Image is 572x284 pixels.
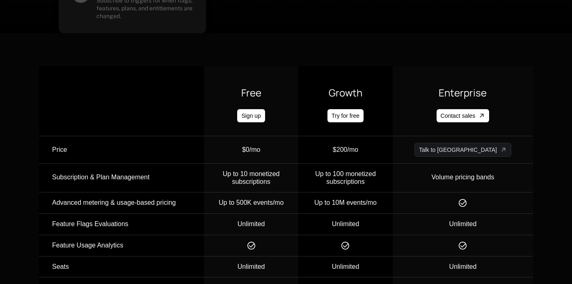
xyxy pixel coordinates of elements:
div: Volume pricing bands [431,170,494,184]
div: $0/mo [242,143,260,157]
td: Advanced metering & usage-based pricing [39,192,204,214]
div: Up to 10M events/mo [299,199,392,206]
a: Try for free [327,109,364,122]
div: $200/mo [333,143,358,157]
a: Talk to us [414,143,511,157]
div: Unlimited [299,220,392,228]
div: Subscription & Plan Management [52,170,204,184]
div: Unlimited [204,263,298,270]
a: Contact sales [437,109,490,122]
div: Price [52,143,204,157]
td: Feature Usage Analytics [39,235,204,257]
span: Growth [329,86,362,99]
span: Enterprise [439,86,487,99]
div: Unlimited [393,220,533,228]
td: Seats [39,257,204,277]
div: Unlimited [299,263,392,270]
div: Up to 10 monetized subscriptions [204,170,298,186]
div: Unlimited [393,263,533,270]
a: Sign up [237,109,265,122]
td: Feature Flags Evaluations [39,214,204,235]
div: Up to 500K events/mo [204,199,298,206]
span: Free [241,86,261,99]
div: Unlimited [204,220,298,228]
span: Up to 100 monetized subscriptions [315,170,376,185]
